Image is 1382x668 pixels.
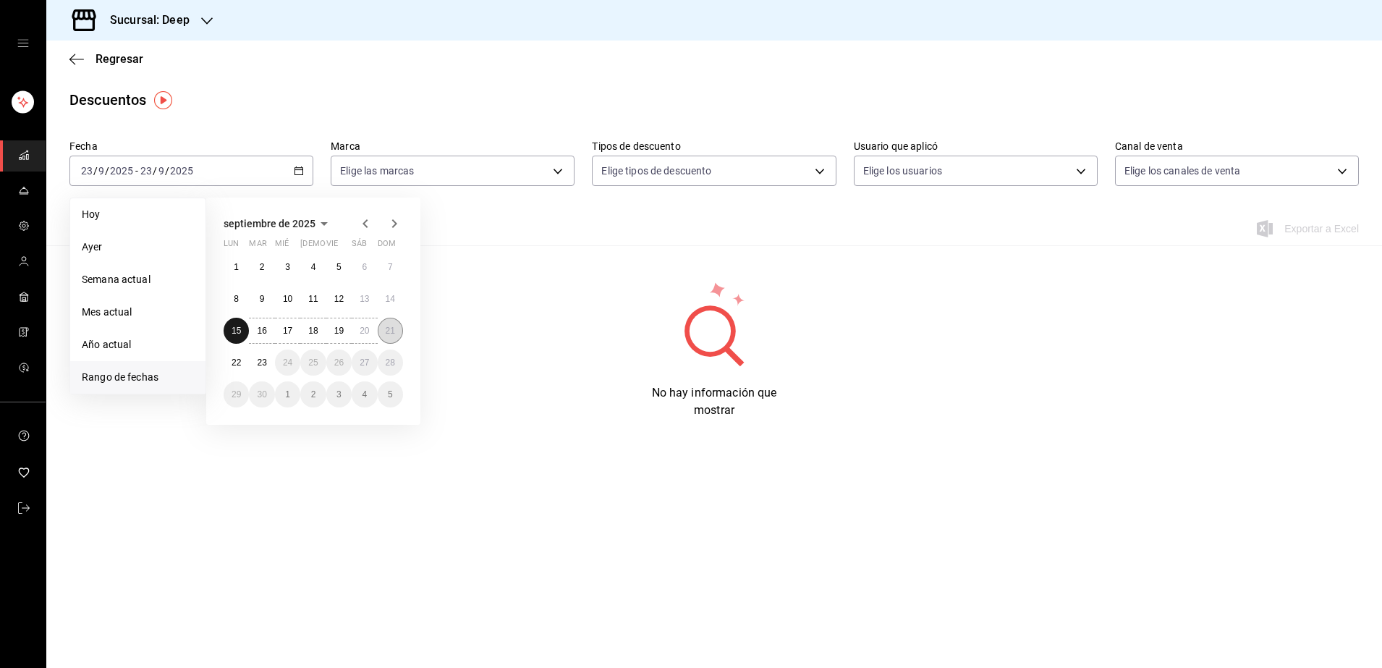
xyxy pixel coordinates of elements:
[69,89,146,111] div: Descuentos
[283,326,292,336] abbr: 17 de septiembre de 2025
[249,239,266,254] abbr: martes
[82,207,194,222] span: Hoy
[224,218,315,229] span: septiembre de 2025
[326,318,352,344] button: 19 de septiembre de 2025
[300,286,326,312] button: 11 de septiembre de 2025
[362,389,367,399] abbr: 4 de octubre de 2025
[378,239,396,254] abbr: domingo
[98,165,105,177] input: --
[17,38,29,49] button: open drawer
[863,164,942,178] span: Elige los usuarios
[154,91,172,109] button: Tooltip marker
[300,239,386,254] abbr: jueves
[362,262,367,272] abbr: 6 de septiembre de 2025
[257,326,266,336] abbr: 16 de septiembre de 2025
[224,318,249,344] button: 15 de septiembre de 2025
[169,165,194,177] input: ----
[234,294,239,304] abbr: 8 de septiembre de 2025
[592,141,836,151] label: Tipos de descuento
[300,350,326,376] button: 25 de septiembre de 2025
[249,318,274,344] button: 16 de septiembre de 2025
[109,165,134,177] input: ----
[80,165,93,177] input: --
[260,294,265,304] abbr: 9 de septiembre de 2025
[275,381,300,407] button: 1 de octubre de 2025
[352,286,377,312] button: 13 de septiembre de 2025
[1115,141,1359,151] label: Canal de venta
[326,239,338,254] abbr: viernes
[378,254,403,280] button: 7 de septiembre de 2025
[82,337,194,352] span: Año actual
[352,254,377,280] button: 6 de septiembre de 2025
[378,381,403,407] button: 5 de octubre de 2025
[1124,164,1240,178] span: Elige los canales de venta
[352,350,377,376] button: 27 de septiembre de 2025
[98,12,190,29] h3: Sucursal: Deep
[224,239,239,254] abbr: lunes
[300,318,326,344] button: 18 de septiembre de 2025
[224,286,249,312] button: 8 de septiembre de 2025
[82,240,194,255] span: Ayer
[388,389,393,399] abbr: 5 de octubre de 2025
[82,370,194,385] span: Rango de fechas
[82,272,194,287] span: Semana actual
[232,326,241,336] abbr: 15 de septiembre de 2025
[285,389,290,399] abbr: 1 de octubre de 2025
[378,318,403,344] button: 21 de septiembre de 2025
[352,381,377,407] button: 4 de octubre de 2025
[153,165,157,177] span: /
[158,165,165,177] input: --
[601,164,711,178] span: Elige tipos de descuento
[165,165,169,177] span: /
[93,165,98,177] span: /
[232,389,241,399] abbr: 29 de septiembre de 2025
[275,318,300,344] button: 17 de septiembre de 2025
[308,358,318,368] abbr: 25 de septiembre de 2025
[334,294,344,304] abbr: 12 de septiembre de 2025
[224,350,249,376] button: 22 de septiembre de 2025
[224,254,249,280] button: 1 de septiembre de 2025
[336,262,342,272] abbr: 5 de septiembre de 2025
[300,254,326,280] button: 4 de septiembre de 2025
[257,389,266,399] abbr: 30 de septiembre de 2025
[326,286,352,312] button: 12 de septiembre de 2025
[311,262,316,272] abbr: 4 de septiembre de 2025
[386,326,395,336] abbr: 21 de septiembre de 2025
[257,358,266,368] abbr: 23 de septiembre de 2025
[326,350,352,376] button: 26 de septiembre de 2025
[360,358,369,368] abbr: 27 de septiembre de 2025
[854,141,1098,151] label: Usuario que aplicó
[135,165,138,177] span: -
[283,294,292,304] abbr: 10 de septiembre de 2025
[105,165,109,177] span: /
[388,262,393,272] abbr: 7 de septiembre de 2025
[336,389,342,399] abbr: 3 de octubre de 2025
[326,254,352,280] button: 5 de septiembre de 2025
[275,239,289,254] abbr: miércoles
[249,350,274,376] button: 23 de septiembre de 2025
[82,305,194,320] span: Mes actual
[652,386,777,417] span: No hay información que mostrar
[285,262,290,272] abbr: 3 de septiembre de 2025
[352,239,367,254] abbr: sábado
[378,286,403,312] button: 14 de septiembre de 2025
[308,326,318,336] abbr: 18 de septiembre de 2025
[308,294,318,304] abbr: 11 de septiembre de 2025
[249,254,274,280] button: 2 de septiembre de 2025
[224,215,333,232] button: septiembre de 2025
[69,141,313,151] label: Fecha
[140,165,153,177] input: --
[283,358,292,368] abbr: 24 de septiembre de 2025
[311,389,316,399] abbr: 2 de octubre de 2025
[249,286,274,312] button: 9 de septiembre de 2025
[340,164,414,178] span: Elige las marcas
[224,381,249,407] button: 29 de septiembre de 2025
[275,350,300,376] button: 24 de septiembre de 2025
[326,381,352,407] button: 3 de octubre de 2025
[249,381,274,407] button: 30 de septiembre de 2025
[234,262,239,272] abbr: 1 de septiembre de 2025
[334,326,344,336] abbr: 19 de septiembre de 2025
[360,326,369,336] abbr: 20 de septiembre de 2025
[96,52,143,66] span: Regresar
[260,262,265,272] abbr: 2 de septiembre de 2025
